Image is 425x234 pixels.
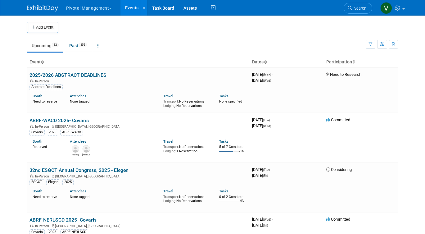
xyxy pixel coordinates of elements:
[47,130,58,135] div: 2025
[33,189,42,193] a: Booth
[219,139,228,144] a: Tasks
[380,2,392,14] img: Valerie Weld
[29,84,63,90] div: Abstract Deadlines
[352,59,355,64] a: Sort by Participation Type
[252,217,273,222] span: [DATE]
[163,139,173,144] a: Travel
[252,123,271,128] span: [DATE]
[252,117,272,122] span: [DATE]
[163,99,179,103] span: Transport:
[35,174,51,178] span: In-Person
[163,98,210,108] div: No Reservations No Reservations
[35,79,51,83] span: In-Person
[33,98,61,104] div: Need to reserve
[219,189,228,193] a: Tasks
[70,194,158,199] div: None tagged
[27,22,58,33] button: Add Event
[163,104,176,108] span: Lodging:
[70,139,86,144] a: Attendees
[29,72,106,78] a: 2025/2026 ABSTRACT DEADLINES
[250,57,324,67] th: Dates
[27,57,250,67] th: Event
[46,179,60,185] div: Elegen
[252,167,272,172] span: [DATE]
[70,189,86,193] a: Attendees
[326,117,350,122] span: Committed
[263,218,271,221] span: (Wed)
[70,94,86,98] a: Attendees
[326,72,361,77] span: Need to Research
[163,149,176,153] span: Lodging:
[263,124,271,128] span: (Wed)
[272,72,273,77] span: -
[52,43,59,47] span: 82
[271,117,272,122] span: -
[30,224,34,227] img: In-Person Event
[239,149,244,158] td: 71%
[219,94,228,98] a: Tasks
[264,59,267,64] a: Sort by Start Date
[79,43,87,47] span: 355
[163,195,179,199] span: Transport:
[252,223,268,227] span: [DATE]
[263,174,268,177] span: (Fri)
[163,189,173,193] a: Travel
[82,153,90,156] div: Sujash Chatterjee
[263,224,268,227] span: (Fri)
[30,174,34,177] img: In-Person Event
[344,3,372,14] a: Search
[240,199,244,208] td: 0%
[163,145,179,149] span: Transport:
[219,145,247,149] div: 5 of 7 Complete
[62,179,74,185] div: 2025
[263,168,270,172] span: (Tue)
[326,167,352,172] span: Considering
[30,125,34,128] img: In-Person Event
[29,179,44,185] div: ESGCT
[65,40,92,52] a: Past355
[29,173,247,178] div: [GEOGRAPHIC_DATA], [GEOGRAPHIC_DATA]
[324,57,398,67] th: Participation
[163,194,210,203] div: No Reservations No Reservations
[41,59,44,64] a: Sort by Event Name
[35,125,51,129] span: In-Person
[29,117,89,123] a: ABRF-WACD 2025- Covaris
[163,199,176,203] span: Lodging:
[60,130,83,135] div: ABRF-WACD
[29,217,97,223] a: ABRF-NERLSCD 2025- Covaris
[263,118,270,122] span: (Tue)
[29,130,45,135] div: Covaris
[263,79,271,82] span: (Wed)
[33,194,61,199] div: Need to reserve
[27,5,58,11] img: ExhibitDay
[252,173,268,178] span: [DATE]
[33,139,42,144] a: Booth
[72,145,79,153] img: Aisling Power
[252,72,273,77] span: [DATE]
[83,145,90,153] img: Sujash Chatterjee
[219,99,242,103] span: None specified
[163,94,173,98] a: Travel
[271,167,272,172] span: -
[35,224,51,228] span: In-Person
[27,40,63,52] a: Upcoming82
[29,167,129,173] a: 32nd ESGCT Annual Congress, 2025 - Elegen
[163,144,210,153] div: No Reservations 1 Reservation
[219,195,247,199] div: 0 of 2 Complete
[33,144,61,149] div: Reserved
[352,6,366,11] span: Search
[272,217,273,222] span: -
[252,78,271,83] span: [DATE]
[29,223,247,228] div: [GEOGRAPHIC_DATA], [GEOGRAPHIC_DATA]
[326,217,350,222] span: Committed
[71,153,79,156] div: Aisling Power
[30,79,34,82] img: In-Person Event
[263,73,271,76] span: (Mon)
[70,98,158,104] div: None tagged
[29,124,247,129] div: [GEOGRAPHIC_DATA], [GEOGRAPHIC_DATA]
[33,94,42,98] a: Booth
